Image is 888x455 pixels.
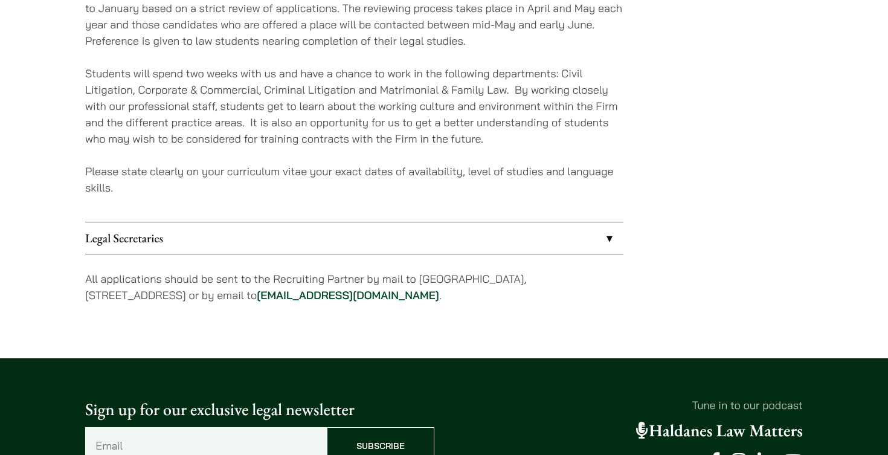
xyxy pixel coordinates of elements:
p: Please state clearly on your curriculum vitae your exact dates of availability, level of studies ... [85,163,623,196]
p: Sign up for our exclusive legal newsletter [85,397,434,422]
a: Haldanes Law Matters [636,420,803,442]
a: [EMAIL_ADDRESS][DOMAIN_NAME] [257,288,439,302]
p: All applications should be sent to the Recruiting Partner by mail to [GEOGRAPHIC_DATA], [STREET_A... [85,271,623,303]
p: Students will spend two weeks with us and have a chance to work in the following departments: Civ... [85,65,623,147]
p: Tune in to our podcast [454,397,803,413]
a: Legal Secretaries [85,222,623,254]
